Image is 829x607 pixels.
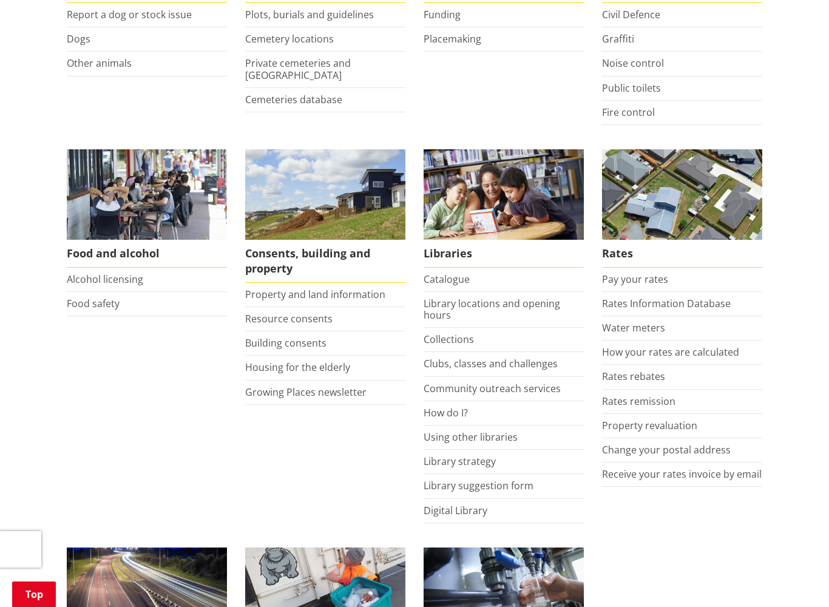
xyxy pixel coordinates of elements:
img: Rates-thumbnail [602,149,762,240]
a: Pay your rates [602,273,668,286]
span: Libraries [424,240,584,268]
a: Water meters [602,321,665,334]
a: Catalogue [424,273,470,286]
a: Pay your rates online Rates [602,149,762,268]
a: Private cemeteries and [GEOGRAPHIC_DATA] [245,56,351,81]
a: Receive your rates invoice by email [602,467,762,481]
a: Cemeteries database [245,93,342,106]
a: How do I? [424,406,468,419]
iframe: Messenger Launcher [773,556,817,600]
img: Food and Alcohol in the Waikato [67,149,227,240]
a: Rates rebates [602,370,665,383]
a: Food safety [67,297,120,310]
a: Rates Information Database [602,297,731,310]
a: How your rates are calculated [602,345,739,359]
a: Housing for the elderly [245,361,350,374]
a: Funding [424,8,461,21]
a: Change your postal address [602,443,731,456]
a: Food and Alcohol in the Waikato Food and alcohol [67,149,227,268]
img: Land and property thumbnail [245,149,405,240]
a: Plots, burials and guidelines [245,8,374,21]
a: Rates remission [602,395,675,408]
a: Alcohol licensing [67,273,143,286]
a: Top [12,582,56,607]
a: Dogs [67,32,90,46]
a: Property revaluation [602,419,697,432]
a: Placemaking [424,32,481,46]
a: Collections [424,333,474,346]
a: Building consents [245,336,327,350]
span: Rates [602,240,762,268]
span: Food and alcohol [67,240,227,268]
a: Noise control [602,56,664,70]
a: Clubs, classes and challenges [424,357,558,370]
a: Resource consents [245,312,333,325]
a: Library suggestion form [424,479,533,492]
a: Cemetery locations [245,32,334,46]
a: Community outreach services [424,382,561,395]
a: Library membership is free to everyone who lives in the Waikato district. Libraries [424,149,584,268]
a: Report a dog or stock issue [67,8,192,21]
a: Other animals [67,56,132,70]
span: Consents, building and property [245,240,405,283]
a: Using other libraries [424,430,518,444]
a: New Pokeno housing development Consents, building and property [245,149,405,283]
a: Fire control [602,106,655,119]
a: Public toilets [602,81,661,95]
a: Library locations and opening hours [424,297,560,322]
img: Waikato District Council libraries [424,149,584,240]
a: Digital Library [424,504,487,517]
a: Library strategy [424,455,496,468]
a: Property and land information [245,288,385,301]
a: Civil Defence [602,8,660,21]
a: Graffiti [602,32,634,46]
a: Growing Places newsletter [245,385,367,399]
